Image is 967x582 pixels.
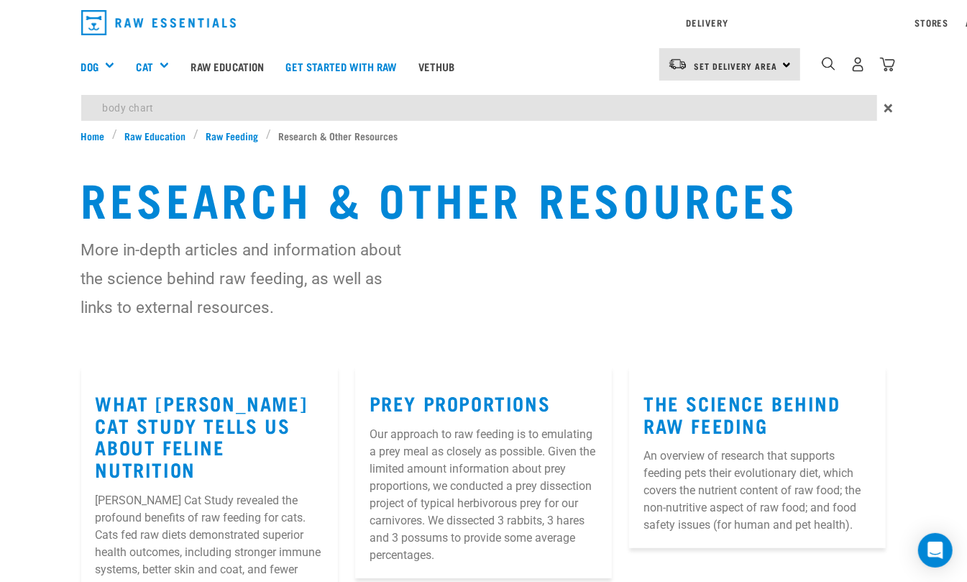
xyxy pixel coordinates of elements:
[668,58,687,71] img: van-moving.png
[408,37,466,95] a: Vethub
[81,10,237,35] img: Raw Essentials Logo
[70,4,898,41] nav: dropdown navigation
[125,128,186,143] span: Raw Education
[81,128,105,143] span: Home
[81,128,886,143] nav: breadcrumbs
[81,95,877,121] input: Search...
[81,172,886,224] h1: Research & Other Resources
[695,63,778,68] span: Set Delivery Area
[96,397,308,474] a: What [PERSON_NAME] Cat Study Tells Us About Feline Nutrition
[686,20,728,25] a: Delivery
[643,397,840,430] a: The Science Behind Raw Feeding
[117,128,193,143] a: Raw Education
[81,128,113,143] a: Home
[81,235,403,322] p: More in-depth articles and information about the science behind raw feeding, as well as links to ...
[370,397,551,408] a: Prey Proportions
[206,128,259,143] span: Raw Feeding
[884,95,894,121] span: ×
[136,58,152,75] a: Cat
[370,426,597,564] p: Our approach to raw feeding is to emulating a prey meal as closely as possible. Given the limited...
[915,20,949,25] a: Stores
[880,57,895,72] img: home-icon@2x.png
[275,37,408,95] a: Get started with Raw
[822,57,835,71] img: home-icon-1@2x.png
[851,57,866,72] img: user.png
[180,37,275,95] a: Raw Education
[643,447,871,534] p: An overview of research that supports feeding pets their evolutionary diet, which covers the nutr...
[81,58,98,75] a: Dog
[918,533,953,568] div: Open Intercom Messenger
[198,128,266,143] a: Raw Feeding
